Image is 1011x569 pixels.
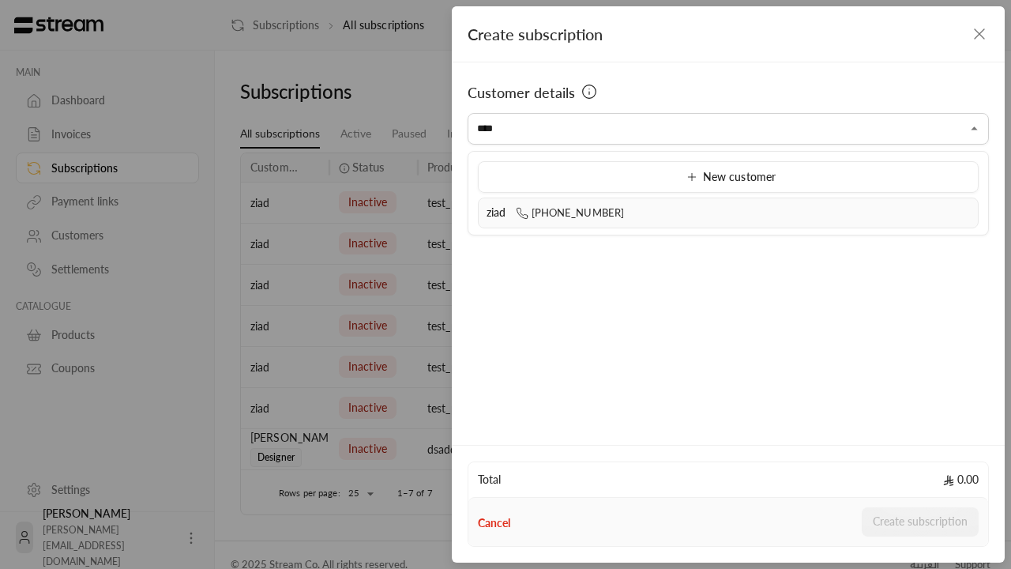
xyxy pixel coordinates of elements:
[965,119,984,138] button: Close
[516,206,625,219] span: [PHONE_NUMBER]
[943,472,979,488] span: 0.00
[478,472,501,488] span: Total
[478,515,510,531] button: Cancel
[468,24,603,43] span: Create subscription
[468,81,575,104] span: Customer details
[681,170,776,183] span: New customer
[487,205,506,219] span: ziad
